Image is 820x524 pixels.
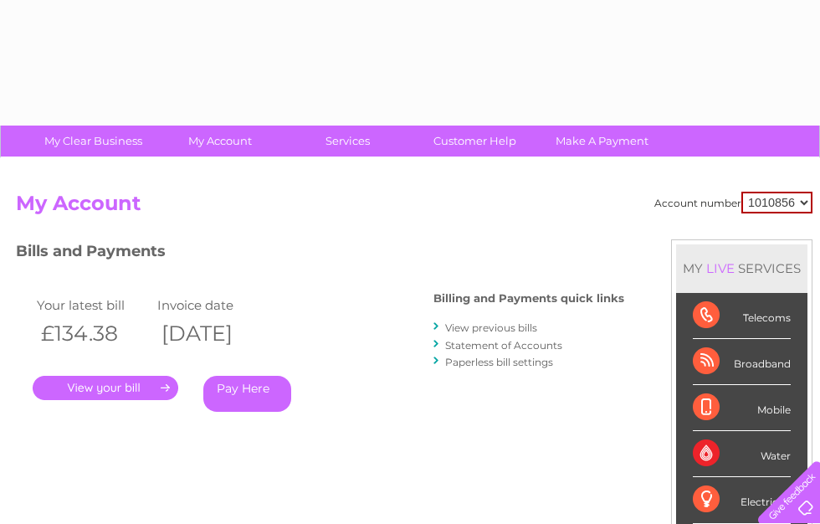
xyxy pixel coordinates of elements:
[33,294,153,316] td: Your latest bill
[16,239,624,269] h3: Bills and Payments
[445,356,553,368] a: Paperless bill settings
[654,192,812,213] div: Account number
[693,431,791,477] div: Water
[153,316,274,351] th: [DATE]
[676,244,807,292] div: MY SERVICES
[406,126,544,157] a: Customer Help
[16,192,812,223] h2: My Account
[445,321,537,334] a: View previous bills
[703,260,738,276] div: LIVE
[153,294,274,316] td: Invoice date
[33,376,178,400] a: .
[445,339,562,352] a: Statement of Accounts
[203,376,291,412] a: Pay Here
[279,126,417,157] a: Services
[533,126,671,157] a: Make A Payment
[693,339,791,385] div: Broadband
[693,477,791,523] div: Electricity
[433,292,624,305] h4: Billing and Payments quick links
[24,126,162,157] a: My Clear Business
[151,126,290,157] a: My Account
[33,316,153,351] th: £134.38
[693,293,791,339] div: Telecoms
[693,385,791,431] div: Mobile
